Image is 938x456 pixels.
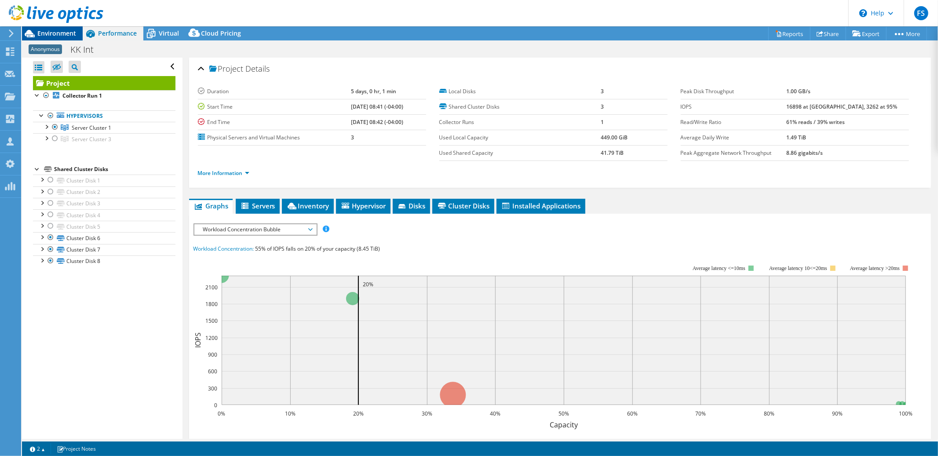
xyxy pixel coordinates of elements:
b: 3 [601,88,604,95]
text: 50% [558,410,569,417]
a: Cluster Disk 4 [33,209,175,221]
label: Local Disks [439,87,601,96]
a: Cluster Disk 1 [33,175,175,186]
tspan: Average latency 10<=20ms [769,265,827,271]
a: Cluster Disk 2 [33,186,175,198]
span: Disks [397,201,426,210]
span: Hypervisor [340,201,386,210]
span: Virtual [159,29,179,37]
a: Cluster Disk 8 [33,255,175,267]
text: 80% [764,410,774,417]
text: 1500 [205,317,218,325]
span: Cluster Disks [437,201,490,210]
text: 20% [353,410,364,417]
a: Cluster Disk 5 [33,221,175,232]
b: 5 days, 0 hr, 1 min [351,88,396,95]
label: Collector Runs [439,118,601,127]
label: Read/Write Ratio [681,118,786,127]
a: Reports [768,27,810,40]
b: 3 [351,134,354,141]
a: Hypervisors [33,110,175,122]
label: Average Daily Write [681,133,786,142]
text: 2100 [205,284,218,291]
b: 8.86 gigabits/s [786,149,823,157]
span: Workload Concentration: [193,245,254,252]
span: Cloud Pricing [201,29,241,37]
text: 70% [695,410,706,417]
span: Details [246,63,270,74]
a: Collector Run 1 [33,90,175,102]
a: Cluster Disk 3 [33,198,175,209]
h1: KK Int [66,45,107,55]
text: 30% [422,410,432,417]
a: More Information [198,169,249,177]
b: 1 [601,118,604,126]
text: 100% [899,410,912,417]
span: Workload Concentration Bubble [199,224,312,235]
tspan: Average latency <=10ms [693,265,745,271]
a: Project Notes [51,443,102,454]
label: Physical Servers and Virtual Machines [198,133,351,142]
label: Shared Cluster Disks [439,102,601,111]
span: 55% of IOPS falls on 20% of your capacity (8.45 TiB) [255,245,380,252]
text: 90% [832,410,843,417]
b: 61% reads / 39% writes [786,118,845,126]
b: 449.00 GiB [601,134,628,141]
span: Installed Applications [501,201,581,210]
label: Duration [198,87,351,96]
a: More [886,27,927,40]
span: FS [914,6,928,20]
a: Server Cluster 3 [33,133,175,145]
a: 2 [24,443,51,454]
span: Server Cluster 1 [72,124,111,131]
text: 300 [208,385,217,392]
span: Servers [240,201,275,210]
text: 40% [490,410,500,417]
span: Project [209,65,244,73]
label: Used Shared Capacity [439,149,601,157]
text: IOPS [193,332,203,348]
a: Project [33,76,175,90]
label: IOPS [681,102,786,111]
b: 1.49 TiB [786,134,806,141]
text: 600 [208,368,217,375]
a: Export [846,27,887,40]
text: Capacity [550,420,578,430]
a: Server Cluster 1 [33,122,175,133]
span: Anonymous [29,44,62,54]
text: 900 [208,351,217,358]
span: Environment [37,29,76,37]
b: 16898 at [GEOGRAPHIC_DATA], 3262 at 95% [786,103,897,110]
label: End Time [198,118,351,127]
span: Inventory [286,201,329,210]
text: Average latency >20ms [850,265,899,271]
a: Share [810,27,846,40]
text: 10% [285,410,296,417]
text: 1200 [205,334,218,342]
label: Peak Aggregate Network Throughput [681,149,786,157]
label: Peak Disk Throughput [681,87,786,96]
b: [DATE] 08:41 (-04:00) [351,103,403,110]
b: 41.79 TiB [601,149,624,157]
label: Start Time [198,102,351,111]
span: Graphs [193,201,228,210]
text: 0 [214,401,217,409]
span: Server Cluster 3 [72,135,111,143]
b: 3 [601,103,604,110]
text: 20% [363,281,373,288]
b: [DATE] 08:42 (-04:00) [351,118,403,126]
a: Cluster Disk 7 [33,244,175,255]
text: 60% [627,410,638,417]
a: Cluster Disk 6 [33,232,175,244]
text: 0% [218,410,225,417]
div: Shared Cluster Disks [54,164,175,175]
svg: \n [859,9,867,17]
span: Performance [98,29,137,37]
b: 1.00 GB/s [786,88,810,95]
text: 1800 [205,300,218,308]
label: Used Local Capacity [439,133,601,142]
b: Collector Run 1 [62,92,102,99]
